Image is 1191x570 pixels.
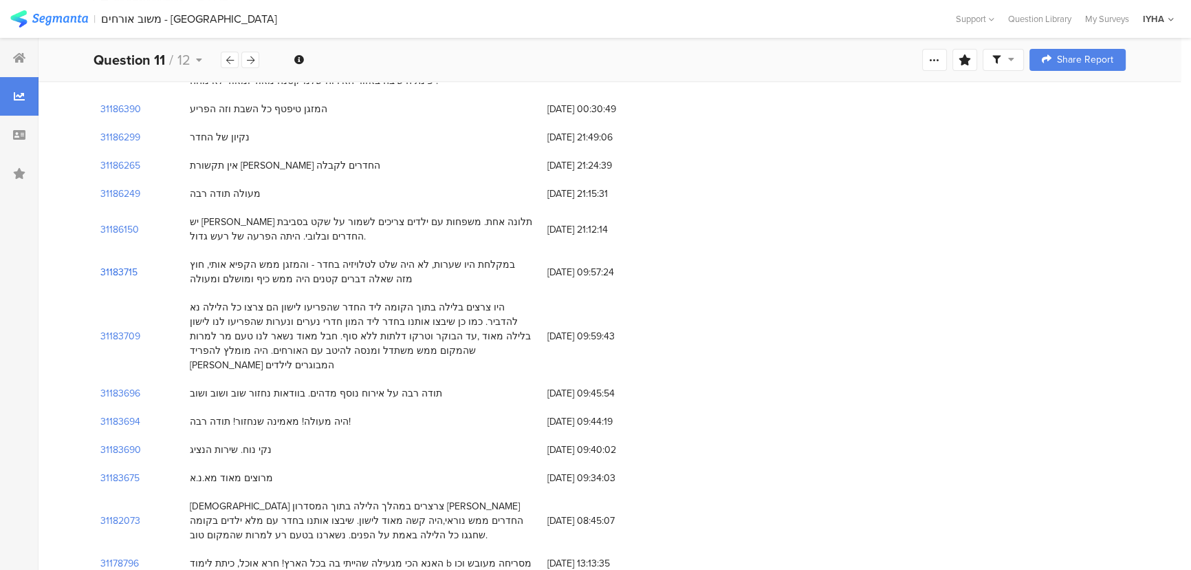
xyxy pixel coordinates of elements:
[547,222,657,237] span: [DATE] 21:12:14
[547,265,657,279] span: [DATE] 09:57:24
[94,50,165,70] b: Question 11
[1001,12,1078,25] a: Question Library
[1143,12,1164,25] div: IYHA
[190,257,534,286] div: במקלחת היו שערות, לא היה שלט לטלויזיה בחדר - והמזגן ממש הקפיא אותי, חוץ מזה שאלה דברים קטנים היה ...
[169,50,173,70] span: /
[190,499,534,542] div: [DEMOGRAPHIC_DATA] צרצרים במהלך הלילה בתוך המסדרון [PERSON_NAME] החדרים ממש נוראי,היה קשה מאוד לי...
[547,386,657,401] span: [DATE] 09:45:54
[190,130,250,145] div: נקיון של החדר
[547,329,657,344] span: [DATE] 09:59:43
[100,329,140,344] section: 31183709
[190,158,380,173] div: אין תקשורת [PERSON_NAME] החדרים לקבלה
[100,386,140,401] section: 31183696
[100,102,141,116] section: 31186390
[177,50,190,70] span: 12
[100,514,140,528] section: 31182073
[100,265,138,279] section: 31183715
[547,514,657,528] span: [DATE] 08:45:07
[190,215,534,244] div: יש [PERSON_NAME] תלונה אחת. משפחות עם ילדים צריכים לשמור על שקט בסביבת החדרים ובלובי. היתה הפרעה ...
[190,443,272,457] div: נקי נוח. שירות הנציג
[100,130,140,145] section: 31186299
[101,12,277,25] div: משוב אורחים - [GEOGRAPHIC_DATA]
[10,10,88,28] img: segmanta logo
[100,443,141,457] section: 31183690
[190,300,534,372] div: היו צרצים בלילה בתוך הקומה ליד החדר שהפריעו לישון הם צרצו כל הלילה נא להדביר. כמו כן שיבצו אותנו ...
[547,130,657,145] span: [DATE] 21:49:06
[547,443,657,457] span: [DATE] 09:40:02
[1078,12,1136,25] a: My Surveys
[100,471,140,485] section: 31183675
[956,8,994,30] div: Support
[100,414,140,429] section: 31183694
[547,187,657,201] span: [DATE] 21:15:31
[100,222,139,237] section: 31186150
[547,414,657,429] span: [DATE] 09:44:19
[190,414,351,429] div: היה מעולה! מאמינה שנחזור! תודה רבה!
[547,158,657,173] span: [DATE] 21:24:39
[190,187,261,201] div: מעולה תודה רבה
[190,471,273,485] div: מרוצים מאוד מא.נ.א
[547,102,657,116] span: [DATE] 00:30:49
[100,187,140,201] section: 31186249
[190,386,442,401] div: תודה רבה על אירוח נוסף מדהים. בוודאות נחזור שוב ושוב ושוב
[547,471,657,485] span: [DATE] 09:34:03
[100,158,140,173] section: 31186265
[94,11,96,27] div: |
[1057,55,1113,65] span: Share Report
[190,102,327,116] div: המזגן טיפטף כל השבת וזה הפריע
